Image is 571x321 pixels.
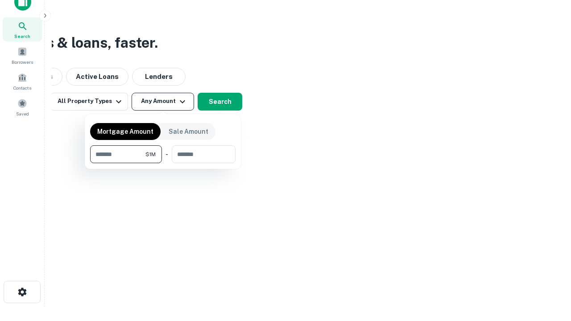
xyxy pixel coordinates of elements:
[166,145,168,163] div: -
[526,250,571,292] iframe: Chat Widget
[169,127,208,136] p: Sale Amount
[97,127,153,136] p: Mortgage Amount
[145,150,156,158] span: $1M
